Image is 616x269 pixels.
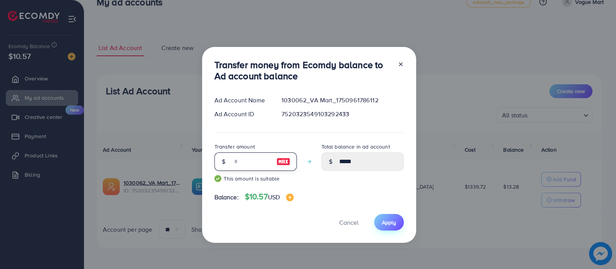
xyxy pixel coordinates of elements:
[214,175,297,182] small: This amount is suitable
[214,59,392,82] h3: Transfer money from Ecomdy balance to Ad account balance
[275,110,410,119] div: 7520323549103292433
[286,194,294,201] img: image
[374,214,404,231] button: Apply
[208,96,276,105] div: Ad Account Name
[275,96,410,105] div: 1030062_VA Mart_1750961786112
[321,143,390,150] label: Total balance in ad account
[214,175,221,182] img: guide
[214,143,255,150] label: Transfer amount
[382,219,396,226] span: Apply
[330,214,368,231] button: Cancel
[276,157,290,166] img: image
[214,193,239,202] span: Balance:
[245,192,294,202] h4: $10.57
[268,193,280,201] span: USD
[339,218,358,227] span: Cancel
[208,110,276,119] div: Ad Account ID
